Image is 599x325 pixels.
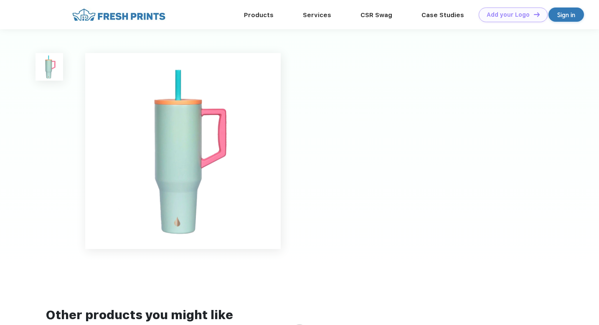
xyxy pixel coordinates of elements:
div: Other products you might like [46,306,553,324]
div: Sign in [557,10,575,20]
img: func=resize&h=640 [85,53,281,249]
img: func=resize&h=100 [36,53,63,81]
a: Sign in [548,8,584,22]
div: Add your Logo [487,11,530,18]
a: Products [244,11,274,19]
img: fo%20logo%202.webp [70,8,168,22]
img: DT [534,12,540,17]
